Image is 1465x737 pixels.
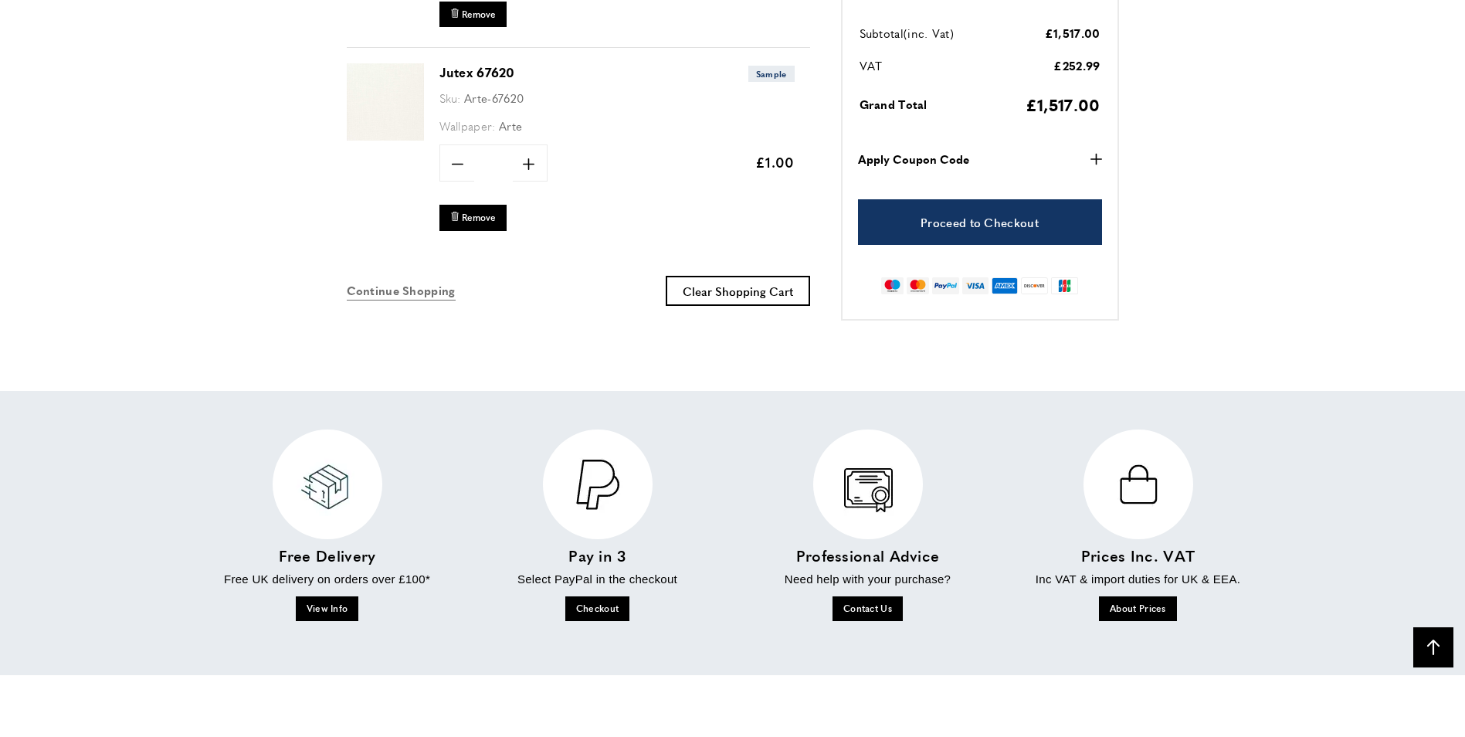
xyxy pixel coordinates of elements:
a: Proceed to Checkout [858,200,1102,246]
p: Select PayPal in the checkout [466,570,729,589]
button: Remove Jutex 67620 [439,205,507,230]
img: maestro [881,278,904,295]
img: american-express [992,278,1019,295]
span: £1,517.00 [1026,93,1100,116]
span: Sku: [439,90,461,106]
img: discover [1021,278,1048,295]
span: View Info [307,602,348,615]
span: VAT [860,58,883,74]
span: About Prices [1110,602,1166,615]
span: Sample [748,66,795,82]
span: £252.99 [1053,57,1100,73]
span: Clear Shopping Cart [683,283,793,299]
p: Need help with your purchase? [737,570,999,589]
h4: Prices Inc. VAT [1007,545,1270,566]
a: Jutex 67620 [439,63,515,81]
img: Jutex 67620 [347,63,424,141]
button: Remove Jutex 67624 [439,2,507,27]
img: mastercard [907,278,929,295]
strong: Apply Coupon Code [858,151,969,169]
span: Arte [499,117,522,134]
a: Continue Shopping [347,281,456,301]
span: Subtotal [860,25,904,42]
span: Remove [462,8,496,21]
span: (inc. Vat) [904,25,954,42]
span: Checkout [576,602,619,615]
img: paypal [932,278,959,295]
span: £1,517.00 [1045,25,1100,41]
a: Jutex 67620 [347,130,424,143]
button: Apply Coupon Code [858,151,1102,169]
a: Checkout [565,596,629,621]
span: £1.00 [755,152,795,172]
a: Contact Us [833,596,903,621]
a: View Info [296,596,359,621]
h4: Professional Advice [737,545,999,566]
a: About Prices [1099,596,1177,621]
span: Wallpaper: [439,117,496,134]
img: visa [962,278,988,295]
span: Arte-67620 [464,90,524,106]
button: Clear Shopping Cart [666,276,810,306]
img: jcb [1051,278,1078,295]
span: Continue Shopping [347,282,456,298]
h4: Free Delivery [196,545,459,566]
p: Free UK delivery on orders over £100* [196,570,459,589]
p: Inc VAT & import duties for UK & EEA. [1007,570,1270,589]
h4: Pay in 3 [466,545,729,566]
span: Grand Total [860,97,927,113]
span: Contact Us [843,602,892,615]
span: Remove [462,211,496,224]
